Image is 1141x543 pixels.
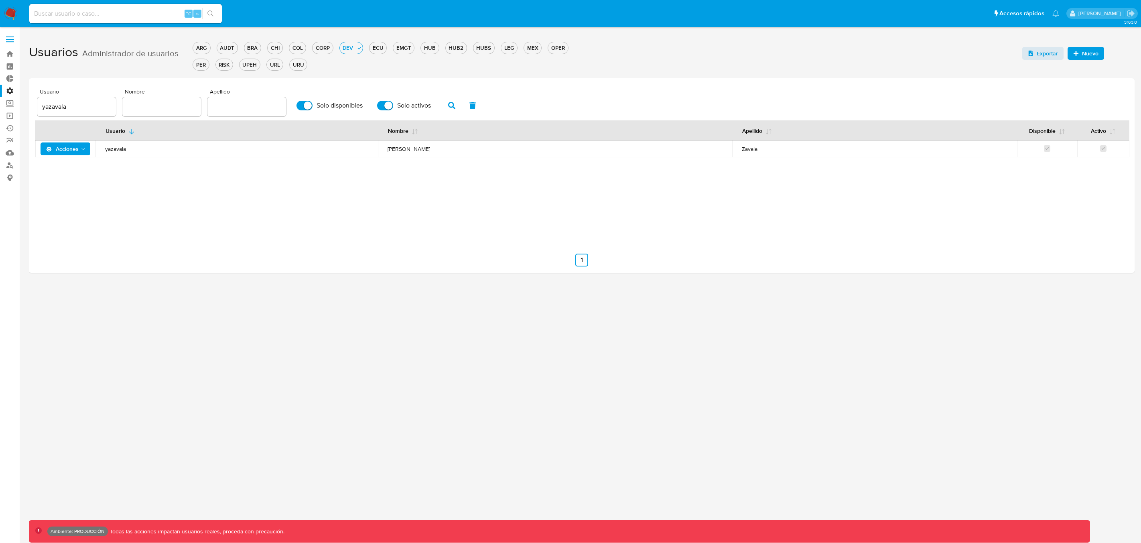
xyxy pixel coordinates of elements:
[185,10,191,17] span: ⌥
[29,8,222,19] input: Buscar usuario o caso...
[196,10,199,17] span: s
[1052,10,1059,17] a: Notificaciones
[1127,9,1135,18] a: Salir
[202,8,219,19] button: search-icon
[1078,10,1124,17] p: yamil.zavala@mercadolibre.com
[999,9,1044,18] span: Accesos rápidos
[108,528,284,535] p: Todas las acciones impactan usuarios reales, proceda con precaución.
[51,530,105,533] p: Ambiente: PRODUCCIÓN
